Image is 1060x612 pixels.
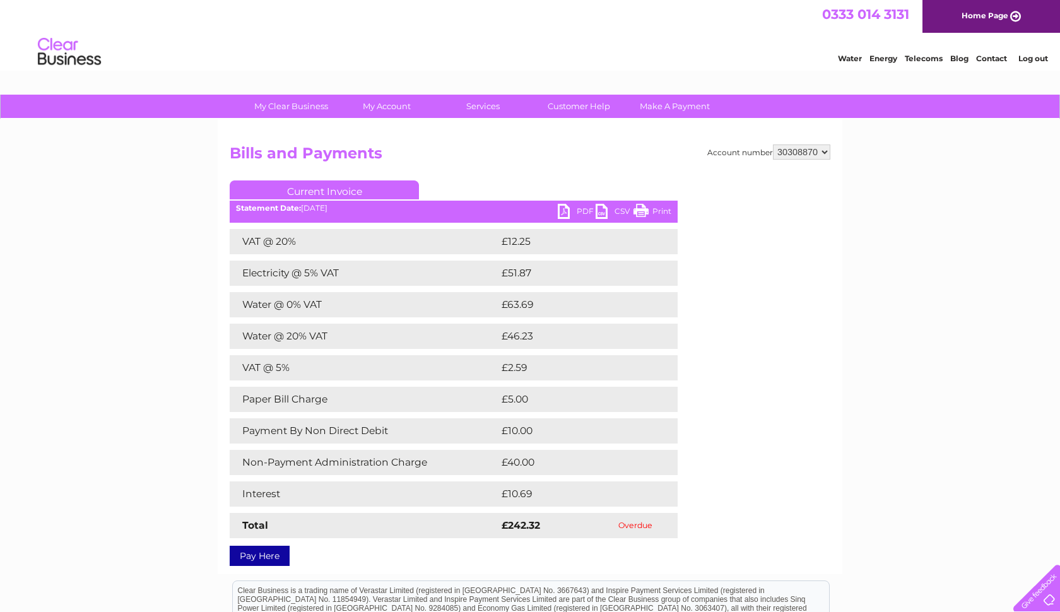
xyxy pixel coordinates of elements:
[905,54,943,63] a: Telecoms
[230,144,830,168] h2: Bills and Payments
[498,229,651,254] td: £12.25
[335,95,439,118] a: My Account
[558,204,596,222] a: PDF
[822,6,909,22] a: 0333 014 3131
[230,292,498,317] td: Water @ 0% VAT
[230,355,498,380] td: VAT @ 5%
[230,450,498,475] td: Non-Payment Administration Charge
[527,95,631,118] a: Customer Help
[498,450,653,475] td: £40.00
[239,95,343,118] a: My Clear Business
[950,54,969,63] a: Blog
[230,180,419,199] a: Current Invoice
[838,54,862,63] a: Water
[592,513,678,538] td: Overdue
[596,204,633,222] a: CSV
[633,204,671,222] a: Print
[233,7,829,61] div: Clear Business is a trading name of Verastar Limited (registered in [GEOGRAPHIC_DATA] No. 3667643...
[502,519,540,531] strong: £242.32
[230,204,678,213] div: [DATE]
[230,418,498,444] td: Payment By Non Direct Debit
[1018,54,1048,63] a: Log out
[230,229,498,254] td: VAT @ 20%
[236,203,301,213] b: Statement Date:
[498,387,649,412] td: £5.00
[498,292,652,317] td: £63.69
[242,519,268,531] strong: Total
[707,144,830,160] div: Account number
[230,261,498,286] td: Electricity @ 5% VAT
[623,95,727,118] a: Make A Payment
[230,481,498,507] td: Interest
[230,387,498,412] td: Paper Bill Charge
[230,324,498,349] td: Water @ 20% VAT
[498,324,652,349] td: £46.23
[431,95,535,118] a: Services
[869,54,897,63] a: Energy
[498,261,651,286] td: £51.87
[498,481,652,507] td: £10.69
[37,33,102,71] img: logo.png
[498,355,648,380] td: £2.59
[976,54,1007,63] a: Contact
[230,546,290,566] a: Pay Here
[498,418,652,444] td: £10.00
